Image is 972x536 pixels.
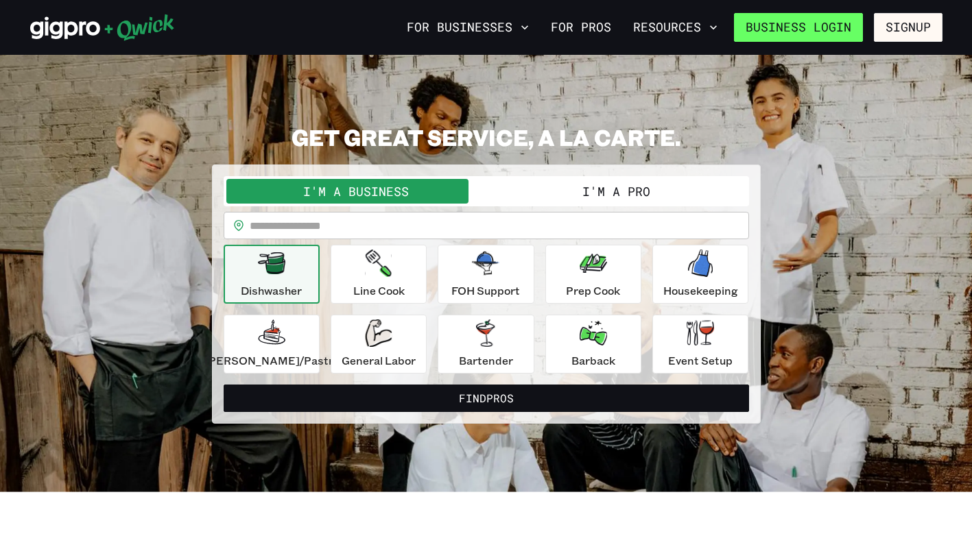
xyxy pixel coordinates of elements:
[663,282,738,299] p: Housekeeping
[545,315,641,374] button: Barback
[486,179,746,204] button: I'm a Pro
[571,352,615,369] p: Barback
[401,16,534,39] button: For Businesses
[545,16,617,39] a: For Pros
[459,352,513,369] p: Bartender
[438,315,534,374] button: Bartender
[652,245,748,304] button: Housekeeping
[628,16,723,39] button: Resources
[874,13,943,42] button: Signup
[734,13,863,42] a: Business Login
[342,352,416,369] p: General Labor
[566,282,620,299] p: Prep Cook
[226,179,486,204] button: I'm a Business
[204,352,339,369] p: [PERSON_NAME]/Pastry
[652,315,748,374] button: Event Setup
[224,245,320,304] button: Dishwasher
[668,352,733,369] p: Event Setup
[212,123,761,151] h2: GET GREAT SERVICE, A LA CARTE.
[224,315,320,374] button: [PERSON_NAME]/Pastry
[451,282,520,299] p: FOH Support
[438,245,534,304] button: FOH Support
[545,245,641,304] button: Prep Cook
[224,385,749,412] button: FindPros
[331,315,427,374] button: General Labor
[241,282,302,299] p: Dishwasher
[331,245,427,304] button: Line Cook
[353,282,405,299] p: Line Cook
